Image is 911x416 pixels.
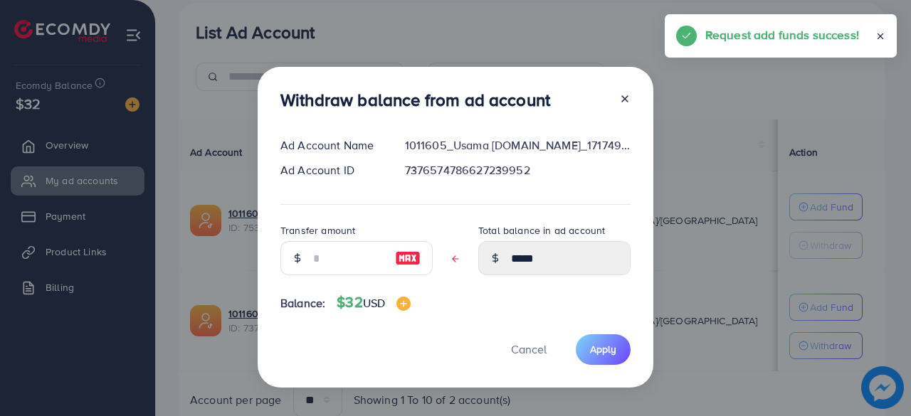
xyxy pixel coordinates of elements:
[394,162,642,178] div: 7376574786627239952
[269,162,394,178] div: Ad Account ID
[269,137,394,154] div: Ad Account Name
[395,250,421,267] img: image
[705,26,859,44] h5: Request add funds success!
[590,342,616,356] span: Apply
[493,334,564,365] button: Cancel
[363,295,385,311] span: USD
[511,341,547,357] span: Cancel
[337,294,411,311] h4: $32
[280,295,325,311] span: Balance:
[396,297,411,311] img: image
[280,223,355,238] label: Transfer amount
[576,334,631,365] button: Apply
[280,90,550,110] h3: Withdraw balance from ad account
[394,137,642,154] div: 1011605_Usama [DOMAIN_NAME]_1717492686783
[478,223,605,238] label: Total balance in ad account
